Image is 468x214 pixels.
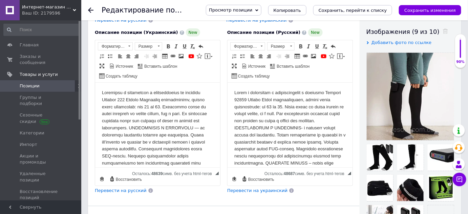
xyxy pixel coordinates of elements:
div: Подсчет символов [132,170,215,176]
i: Сохранить изменения [404,8,456,13]
a: Вставить / удалить нумерованный список [231,52,238,60]
span: Перевести на русский [95,18,147,23]
a: Источник [241,62,267,70]
span: 48687 [284,171,295,176]
div: Изображения (9 из 10) [366,27,454,36]
a: Вставить/Редактировать ссылку (Ctrl+L) [302,52,309,60]
a: Уменьшить отступ [143,52,150,60]
span: Категории [20,130,44,136]
a: Вставить шаблон [137,62,178,70]
iframe: Визуальный текстовый редактор, 9E0B352A-54F1-4CC3-B30C-4C35519DD3A1 [95,83,220,167]
a: Таблица [294,52,301,60]
input: Поиск [3,24,80,36]
span: Перевести на украинский [227,18,287,23]
a: Вставить сообщение [336,52,346,60]
button: Сохранить изменения [399,5,461,15]
span: New [186,28,200,37]
body: Визуальный текстовый редактор, CCA278B6-7BFA-43E7-9E2C-1B267DCC612A [7,7,118,190]
a: Вставить / удалить маркированный список [239,52,246,60]
a: Вставить/Редактировать ссылку (Ctrl+L) [169,52,177,60]
span: Интернет-магазин "Vse Sobi" [22,4,73,10]
span: Размер [268,43,288,50]
span: Вставить шаблон [143,64,177,69]
a: Курсив (Ctrl+I) [173,43,180,50]
span: Перетащите для изменения размера [215,172,219,175]
a: Форматирование [230,42,265,50]
a: Вставить иконку [196,52,203,60]
a: Форматирование [98,42,133,50]
a: Создать таблицу [231,72,271,80]
span: Форматирование [231,43,258,50]
a: Сделать резервную копию сейчас [231,175,238,183]
a: Вставить иконку [328,52,336,60]
span: Копировать [274,8,301,13]
a: Размер [267,42,295,50]
a: Полужирный (Ctrl+B) [165,43,172,50]
a: Изображение [177,52,185,60]
a: Убрать форматирование [321,43,329,50]
button: Сохранить, перейти к списку [313,5,392,15]
a: По левому краю [249,52,256,60]
a: Развернуть [98,62,106,70]
div: Ваш ID: 2179596 [22,10,81,16]
span: New [308,28,322,37]
span: Создать таблицу [105,73,137,79]
a: Восстановить [241,175,275,183]
span: Источник [247,64,265,69]
a: По центру [125,52,132,60]
a: Вставить шаблон [269,62,311,70]
a: Подчеркнутый (Ctrl+U) [181,43,188,50]
span: Главная [20,42,39,48]
a: Отменить (Ctrl+Z) [197,43,205,50]
a: Добавить видео с YouTube [188,52,195,60]
span: Удаленные позиции [20,171,63,183]
button: Копировать [268,5,306,15]
span: Описание позиции (Русский) [227,30,300,35]
span: Восстановление позиций [20,189,63,201]
span: Просмотр позиции [209,7,252,13]
a: Сделать резервную копию сейчас [98,175,106,183]
a: Развернуть [231,62,238,70]
span: Описание позиции (Украинский) [95,30,178,35]
span: Перевести на русский [95,188,147,193]
body: Визуальный текстовый редактор, 9E0B352A-54F1-4CC3-B30C-4C35519DD3A1 [7,7,118,197]
a: Восстановить [108,175,143,183]
span: Размер [135,43,155,50]
div: 90% [455,60,466,64]
span: Позиции [20,83,40,89]
span: Товары и услуги [20,71,58,78]
a: Изображение [310,52,317,60]
a: Увеличить отступ [283,52,291,60]
span: Заказы и сообщения [20,53,63,66]
a: По правому краю [133,52,140,60]
a: Вставить сообщение [204,52,214,60]
a: Создать таблицу [98,72,139,80]
span: Перевести на украинский [227,188,288,193]
a: Источник [108,62,134,70]
a: Вставить / удалить маркированный список [106,52,114,60]
span: Создать таблицу [237,73,270,79]
span: Восстановить [247,177,274,183]
a: Уменьшить отступ [275,52,283,60]
a: Убрать форматирование [189,43,196,50]
span: Источник [115,64,133,69]
span: Импорт [20,142,37,148]
button: Чат с покупателем [453,173,466,186]
a: Увеличить отступ [151,52,158,60]
div: 90% Качество заполнения [455,34,466,68]
a: Полужирный (Ctrl+B) [297,43,304,50]
a: Отменить (Ctrl+Z) [329,43,337,50]
span: Форматирование [98,43,126,50]
a: По центру [257,52,264,60]
span: 48639 [151,171,163,176]
iframe: Визуальный текстовый редактор, CCA278B6-7BFA-43E7-9E2C-1B267DCC612A [228,83,353,167]
a: Добавить видео с YouTube [320,52,327,60]
span: Вставить шаблон [276,64,310,69]
span: Восстановить [115,177,142,183]
a: Вставить / удалить нумерованный список [98,52,106,60]
i: Сохранить, перейти к списку [319,8,387,13]
a: Таблица [161,52,169,60]
a: По левому краю [116,52,124,60]
span: Перетащите для изменения размера [348,172,351,175]
span: Добавить фото по ссылке [371,40,432,45]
